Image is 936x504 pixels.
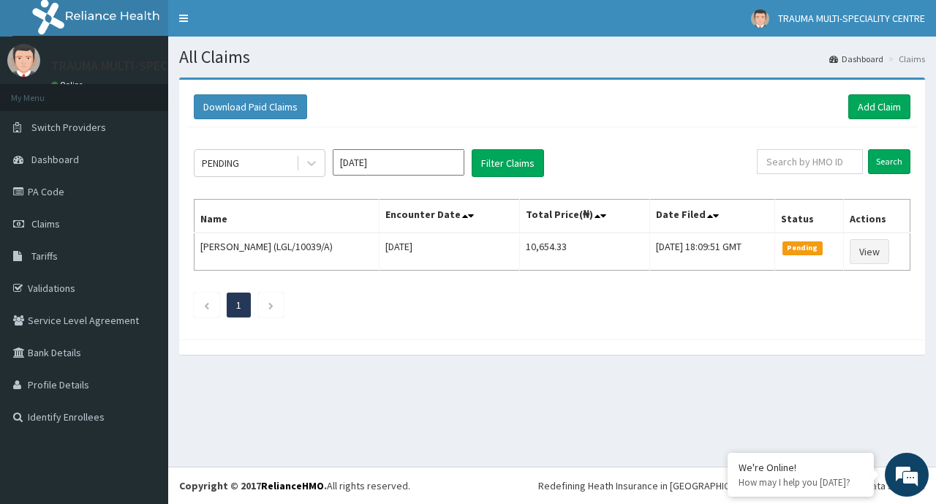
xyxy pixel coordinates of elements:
[179,479,327,492] strong: Copyright © 2017 .
[268,298,274,312] a: Next page
[380,200,520,233] th: Encounter Date
[649,233,774,271] td: [DATE] 18:09:51 GMT
[472,149,544,177] button: Filter Claims
[739,461,863,474] div: We're Online!
[885,53,925,65] li: Claims
[195,200,380,233] th: Name
[757,149,863,174] input: Search by HMO ID
[194,94,307,119] button: Download Paid Claims
[168,467,936,504] footer: All rights reserved.
[51,80,86,90] a: Online
[202,156,239,170] div: PENDING
[380,233,520,271] td: [DATE]
[850,239,889,264] a: View
[649,200,774,233] th: Date Filed
[51,59,251,72] p: TRAUMA MULTI-SPECIALITY CENTRE
[868,149,910,174] input: Search
[782,241,823,255] span: Pending
[739,476,863,489] p: How may I help you today?
[203,298,210,312] a: Previous page
[31,153,79,166] span: Dashboard
[195,233,380,271] td: [PERSON_NAME] (LGL/10039/A)
[7,44,40,77] img: User Image
[844,200,910,233] th: Actions
[236,298,241,312] a: Page 1 is your current page
[31,249,58,263] span: Tariffs
[538,478,925,493] div: Redefining Heath Insurance in [GEOGRAPHIC_DATA] using Telemedicine and Data Science!
[848,94,910,119] a: Add Claim
[261,479,324,492] a: RelianceHMO
[778,12,925,25] span: TRAUMA MULTI-SPECIALITY CENTRE
[333,149,464,176] input: Select Month and Year
[775,200,844,233] th: Status
[751,10,769,28] img: User Image
[179,48,925,67] h1: All Claims
[31,217,60,230] span: Claims
[31,121,106,134] span: Switch Providers
[519,200,649,233] th: Total Price(₦)
[519,233,649,271] td: 10,654.33
[829,53,883,65] a: Dashboard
